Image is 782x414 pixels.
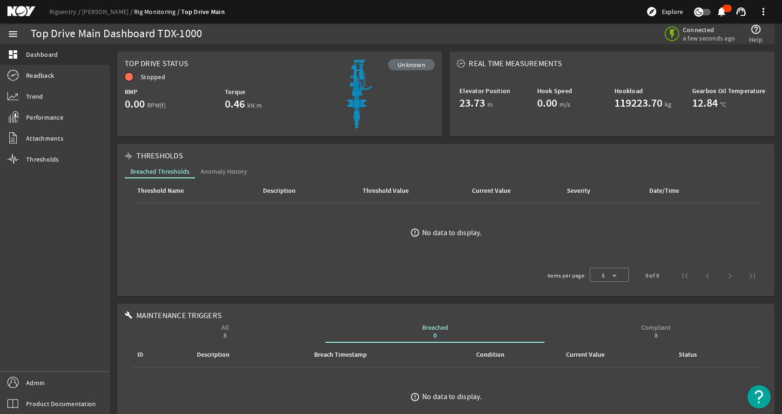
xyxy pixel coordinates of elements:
span: Performance [26,113,63,122]
span: Help [749,35,762,44]
span: m/s [560,100,571,109]
span: THRESHOLDS [136,151,183,161]
b: Gearbox Oil Temperature [692,87,766,95]
span: Readback [26,71,54,80]
div: No data to display. [422,228,482,238]
b: 119223.70 [614,95,662,110]
img: Equipment Image [332,59,384,129]
div: 8 [641,333,671,339]
span: MAINTENANCE TRIGGERS [136,311,222,320]
div: ID [136,350,184,360]
b: Torque [225,88,246,96]
b: Hook Speed [537,87,573,95]
div: Current Value [566,350,605,360]
div: Top Drive Main Dashboard TDX-1000 [31,29,202,39]
span: Attachments [26,134,63,143]
a: Rig Monitoring [134,7,181,16]
span: Explore [662,7,683,16]
span: Dashboard [26,50,58,59]
div: 0 [422,333,448,339]
div: Breach Timestamp [313,350,463,360]
span: m [487,100,493,109]
div: Status [677,350,752,360]
span: REAL TIME MEASUREMENTS [469,59,562,68]
div: Date/Time [648,186,731,196]
div: Compliant [641,324,671,339]
span: Admin [26,378,45,387]
span: kg [665,100,672,109]
div: Unknown [388,59,435,70]
b: 0.00 [125,96,145,111]
span: Connected [683,26,735,34]
div: ID [137,350,143,360]
span: kN.m [247,101,262,110]
div: Severity [566,186,637,196]
div: Description [263,186,296,196]
button: Explore [642,4,687,19]
b: 0.46 [225,96,245,111]
mat-icon: support_agent [735,6,747,17]
b: 12.84 [692,95,718,110]
div: Items per page: [547,271,586,280]
mat-icon: explore [646,6,657,17]
span: Product Documentation [26,399,96,408]
span: a few seconds ago [683,34,735,42]
b: Elevator Position [459,87,510,95]
mat-icon: error_outline [410,228,420,238]
mat-icon: notifications [716,6,727,17]
div: Description [195,350,302,360]
div: Threshold Name [136,186,250,196]
a: [PERSON_NAME] [82,7,134,16]
div: Current Value [472,186,511,196]
span: RPM(f) [147,101,166,110]
div: Threshold Name [137,186,184,196]
b: RMP [125,88,137,96]
div: Description [262,186,350,196]
div: Threshold Value [363,186,409,196]
span: Trend [26,92,43,101]
div: Breach Timestamp [314,350,367,360]
mat-icon: error_outline [410,392,420,402]
div: No data to display. [422,392,482,401]
div: Severity [567,186,590,196]
span: Thresholds [26,155,59,164]
div: 0 of 0 [646,271,659,280]
div: 8 [222,333,229,339]
div: Description [197,350,229,360]
b: Hookload [614,87,643,95]
span: Breached Thresholds [130,168,189,175]
b: 23.73 [459,95,485,110]
button: more_vert [752,0,775,23]
mat-icon: dashboard [7,49,19,60]
b: 0.00 [537,95,557,110]
span: Anomaly History [201,168,247,175]
span: °C [720,100,727,109]
a: Rigsentry [49,7,82,16]
span: Top Drive Status [125,59,188,68]
div: All [222,324,229,339]
button: Open Resource Center [748,385,771,408]
mat-icon: menu [7,28,19,40]
a: Top Drive Main [181,7,225,16]
div: Condition [476,350,505,360]
div: Breached [422,324,448,339]
div: Status [679,350,697,360]
span: Stopped [141,72,165,81]
mat-icon: help_outline [750,24,762,35]
div: Date/Time [649,186,679,196]
mat-icon: build [125,312,133,319]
